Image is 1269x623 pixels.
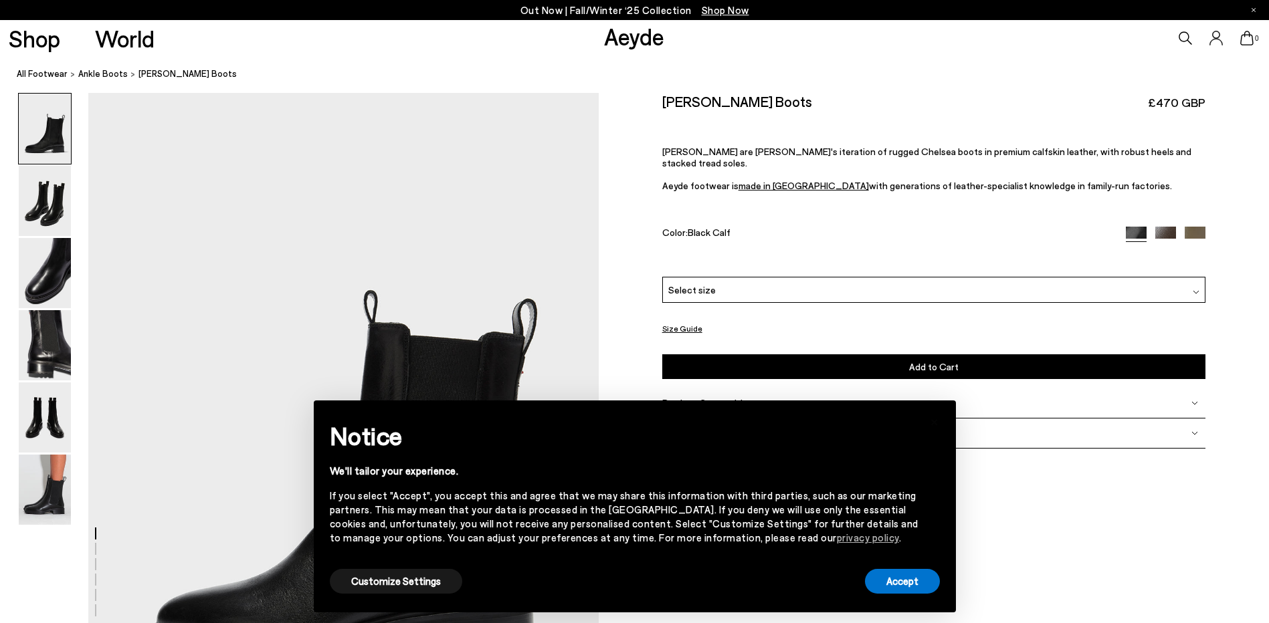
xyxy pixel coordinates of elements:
span: Select size [668,283,716,297]
button: Size Guide [662,320,702,337]
div: We'll tailor your experience. [330,464,918,478]
span: Aeyde footwear is with generations of leather-specialist knowledge in family-run factories. [662,146,1191,191]
img: Jack Chelsea Boots - Image 1 [19,94,71,164]
button: Accept [865,569,940,594]
img: svg%3E [1193,289,1199,295]
h2: Notice [330,418,918,453]
div: If you select "Accept", you accept this and agree that we may share this information with third p... [330,489,918,545]
a: 0 [1240,31,1254,45]
span: 0 [1254,35,1260,42]
a: made in [GEOGRAPHIC_DATA] [739,180,869,191]
button: Customize Settings [330,569,462,594]
button: Add to Cart [662,354,1206,379]
img: Jack Chelsea Boots - Image 4 [19,310,71,380]
p: Out Now | Fall/Winter ‘25 Collection [520,2,749,19]
h2: [PERSON_NAME] Boots [662,93,812,110]
span: ankle boots [78,68,128,79]
div: Color: [662,227,1108,242]
span: [PERSON_NAME] Boots [138,67,237,81]
button: Close this notice [918,404,951,437]
img: svg%3E [1191,400,1198,406]
img: Jack Chelsea Boots - Image 3 [19,238,71,308]
a: World [95,27,155,50]
img: Jack Chelsea Boots - Image 6 [19,455,71,525]
span: Navigate to /collections/new-in [702,4,749,16]
img: svg%3E [1191,430,1198,437]
span: [PERSON_NAME] are [PERSON_NAME]'s iteration of rugged Chelsea boots in premium calfskin leather, ... [662,146,1191,168]
img: Jack Chelsea Boots - Image 5 [19,382,71,453]
span: £470 GBP [1148,94,1205,111]
span: × [930,410,939,430]
nav: breadcrumb [17,56,1269,93]
a: privacy policy [837,531,899,543]
img: Jack Chelsea Boots - Image 2 [19,166,71,236]
span: Add to Cart [909,361,959,372]
a: All Footwear [17,67,68,81]
a: Aeyde [604,22,664,50]
a: Shop [9,27,60,50]
a: ankle boots [78,67,128,81]
span: Black Calf [688,227,730,238]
